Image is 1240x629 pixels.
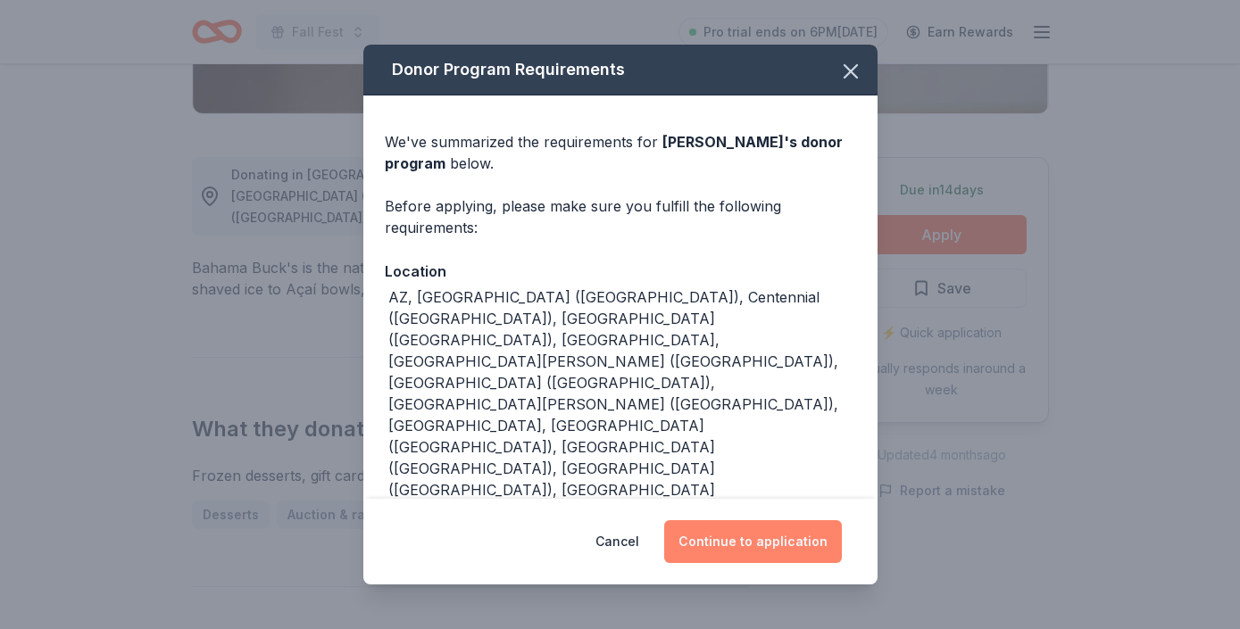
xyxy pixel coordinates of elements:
[664,520,842,563] button: Continue to application
[388,286,856,543] div: AZ, [GEOGRAPHIC_DATA] ([GEOGRAPHIC_DATA]), Centennial ([GEOGRAPHIC_DATA]), [GEOGRAPHIC_DATA] ([GE...
[595,520,639,563] button: Cancel
[363,45,878,95] div: Donor Program Requirements
[385,260,856,283] div: Location
[385,131,856,174] div: We've summarized the requirements for below.
[385,195,856,238] div: Before applying, please make sure you fulfill the following requirements:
